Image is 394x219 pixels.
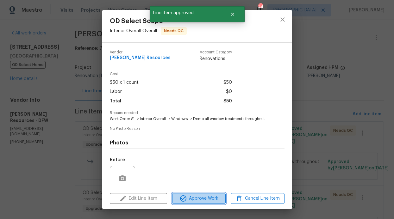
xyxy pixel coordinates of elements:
[161,28,186,34] span: Needs QC
[223,97,232,106] span: $50
[258,4,263,10] div: 44
[222,8,243,21] button: Close
[110,127,285,131] span: No Photo Reason
[110,72,232,76] span: Cost
[110,78,139,87] span: $50 x 1 count
[233,195,282,203] span: Cancel Line Item
[110,97,121,106] span: Total
[110,158,125,162] h5: Before
[275,12,290,27] button: close
[110,116,267,122] span: Work Order #1 -> Interior Overall -> Windows -> Demo all window treatments throughout
[110,87,122,96] span: Labor
[200,56,232,62] span: Renovations
[174,195,224,203] span: Approve Work
[231,193,284,204] button: Cancel Line Item
[110,140,285,146] h4: Photos
[110,111,285,115] span: Repairs needed
[200,50,232,54] span: Account Category
[226,87,232,96] span: $0
[150,6,222,20] span: Line item approved
[110,50,171,54] span: Vendor
[172,193,226,204] button: Approve Work
[110,29,157,33] span: Interior Overall - Overall
[110,18,187,25] span: OD Select Scope
[223,78,232,87] span: $50
[110,56,171,60] span: [PERSON_NAME] Resources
